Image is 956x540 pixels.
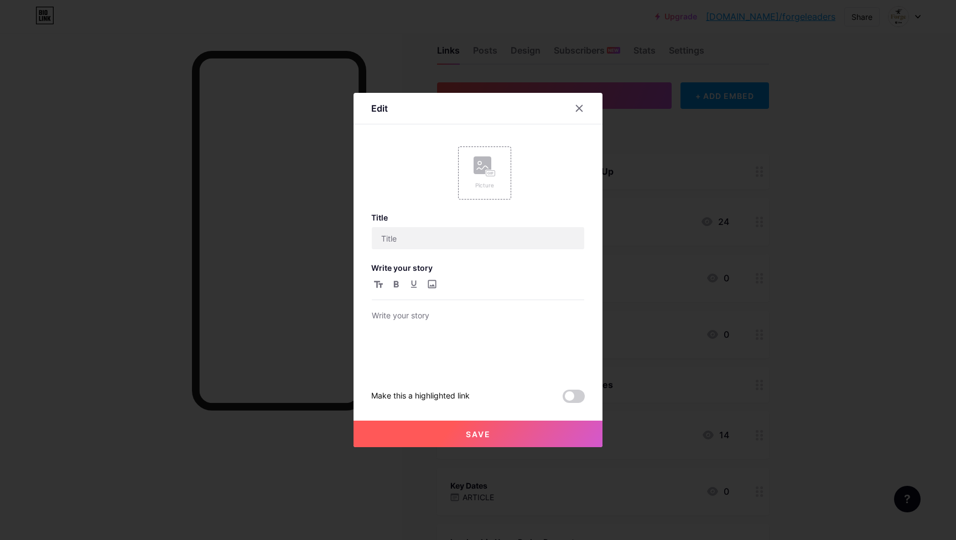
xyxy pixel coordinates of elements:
[371,213,585,222] h3: Title
[371,263,585,272] h3: Write your story
[354,421,602,447] button: Save
[466,429,491,439] span: Save
[372,227,584,249] input: Title
[371,390,470,403] div: Make this a highlighted link
[474,181,496,190] div: Picture
[371,102,388,115] div: Edit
